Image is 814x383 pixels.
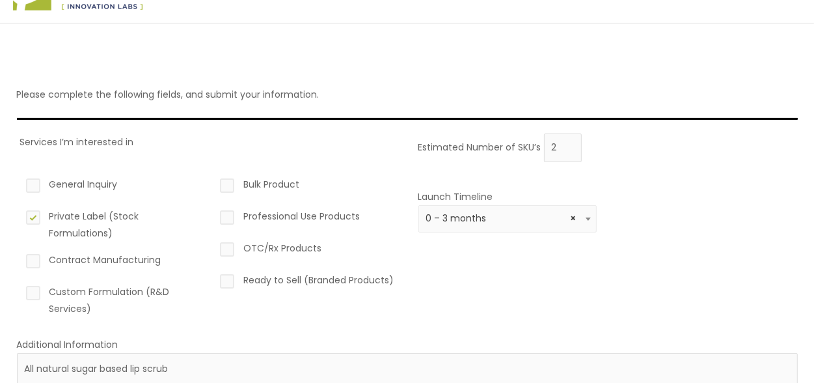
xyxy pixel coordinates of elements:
[418,205,597,233] span: 0 – 3 months
[23,208,202,242] label: Private Label (Stock Formulations)
[17,86,798,103] p: Please complete the following fields, and submit your information.
[23,176,202,198] label: General Inquiry
[217,272,396,294] label: Ready to Sell (Branded Products)
[544,134,582,162] input: Please enter the estimated number of skus
[217,240,396,262] label: OTC/Rx Products
[418,190,493,203] label: Launch Timeline
[17,338,118,351] label: Additional Information
[418,141,541,154] label: Estimated Number of SKU’s
[571,212,577,225] span: Remove all items
[23,251,202,274] label: Contract Manufacturing
[23,283,202,317] label: Custom Formulation (R&D Services)
[426,212,590,225] span: 0 – 3 months
[217,176,396,198] label: Bulk Product
[20,135,134,149] label: Services I’m interested in
[217,208,396,230] label: Professional Use Products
